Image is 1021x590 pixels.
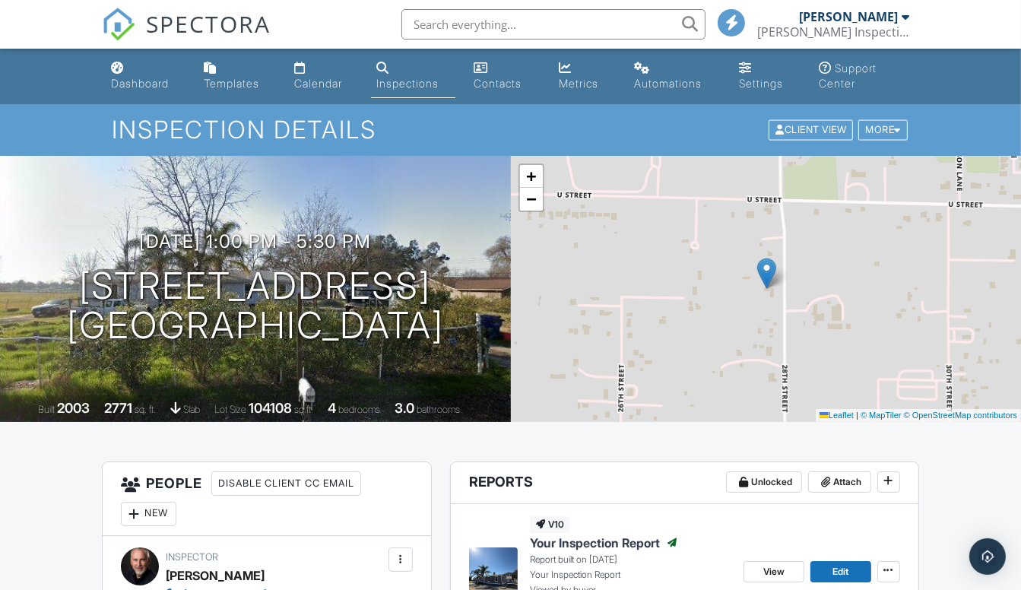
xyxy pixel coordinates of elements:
span: bedrooms [338,404,380,415]
span: Inspector [166,551,218,563]
span: slab [183,404,200,415]
span: − [526,189,536,208]
a: Calendar [289,55,359,98]
div: 104108 [249,400,292,416]
div: Moylan Inspections [757,24,909,40]
span: | [856,411,858,420]
input: Search everything... [401,9,706,40]
div: Metrics [559,77,598,90]
div: Dashboard [111,77,169,90]
div: 2003 [57,400,90,416]
div: Support Center [820,62,877,90]
a: Automations (Basic) [628,55,721,98]
a: Inspections [371,55,456,98]
a: Support Center [813,55,916,98]
div: More [858,120,908,141]
div: 4 [328,400,336,416]
a: Templates [198,55,276,98]
img: Marker [757,258,776,289]
div: New [121,502,176,526]
div: [PERSON_NAME] [166,564,265,587]
div: Inspections [377,77,439,90]
span: sq.ft. [294,404,313,415]
h3: [DATE] 1:00 pm - 5:30 pm [139,231,371,252]
div: 3.0 [395,400,414,416]
a: Zoom in [520,165,543,188]
div: Calendar [295,77,343,90]
h3: People [103,462,431,536]
div: Open Intercom Messenger [969,538,1006,575]
a: Dashboard [105,55,185,98]
div: Disable Client CC Email [211,471,361,496]
div: Contacts [474,77,522,90]
a: Settings [733,55,801,98]
a: © OpenStreetMap contributors [904,411,1017,420]
a: SPECTORA [102,21,271,52]
span: Built [38,404,55,415]
span: + [526,167,536,186]
span: bathrooms [417,404,460,415]
div: 2771 [104,400,132,416]
a: Metrics [553,55,617,98]
a: Zoom out [520,188,543,211]
span: SPECTORA [146,8,271,40]
span: Lot Size [214,404,246,415]
div: Automations [634,77,702,90]
a: Client View [767,123,857,135]
a: © MapTiler [861,411,902,420]
div: [PERSON_NAME] [799,9,898,24]
h1: [STREET_ADDRESS] [GEOGRAPHIC_DATA] [67,266,444,347]
div: Templates [204,77,259,90]
img: The Best Home Inspection Software - Spectora [102,8,135,41]
a: Contacts [468,55,541,98]
a: Leaflet [820,411,854,420]
h1: Inspection Details [112,116,909,143]
span: sq. ft. [135,404,156,415]
div: Client View [769,120,853,141]
div: Settings [739,77,783,90]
